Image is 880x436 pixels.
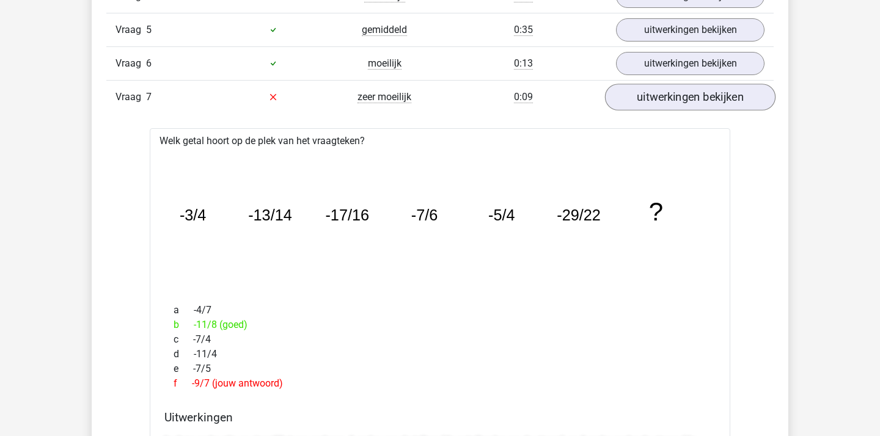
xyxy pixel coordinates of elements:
div: -4/7 [164,303,716,318]
tspan: -7/6 [412,206,439,223]
span: gemiddeld [362,24,407,36]
span: 7 [146,91,152,103]
span: 0:35 [514,24,533,36]
span: a [174,303,194,318]
tspan: -13/14 [248,206,292,223]
span: e [174,362,193,376]
span: Vraag [116,23,146,37]
div: -11/4 [164,347,716,362]
tspan: -17/16 [326,206,370,223]
span: c [174,332,193,347]
a: uitwerkingen bekijken [616,18,765,42]
span: b [174,318,194,332]
span: 5 [146,24,152,35]
tspan: -5/4 [489,206,516,223]
a: uitwerkingen bekijken [616,52,765,75]
span: 0:13 [514,57,533,70]
div: -7/5 [164,362,716,376]
span: zeer moeilijk [358,91,411,103]
tspan: -3/4 [180,206,207,223]
span: moeilijk [368,57,402,70]
span: Vraag [116,90,146,104]
div: -7/4 [164,332,716,347]
span: d [174,347,194,362]
h4: Uitwerkingen [164,410,716,424]
tspan: ? [650,197,664,226]
span: 6 [146,57,152,69]
a: uitwerkingen bekijken [605,84,776,111]
span: Vraag [116,56,146,71]
div: -9/7 (jouw antwoord) [164,376,716,391]
tspan: -29/22 [558,206,602,223]
span: f [174,376,192,391]
div: -11/8 (goed) [164,318,716,332]
span: 0:09 [514,91,533,103]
